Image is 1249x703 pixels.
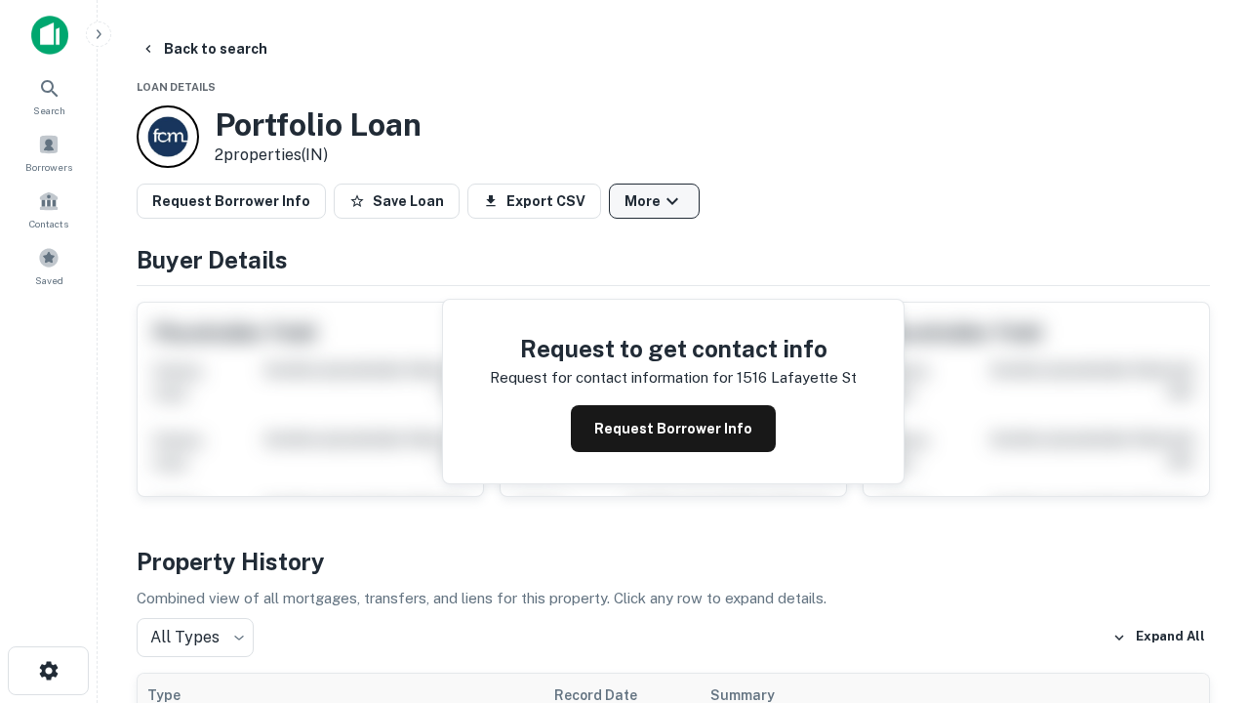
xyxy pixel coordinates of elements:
a: Contacts [6,183,92,235]
h4: Request to get contact info [490,331,857,366]
button: More [609,184,700,219]
a: Borrowers [6,126,92,179]
p: 2 properties (IN) [215,144,422,167]
button: Expand All [1108,623,1210,652]
button: Save Loan [334,184,460,219]
span: Borrowers [25,159,72,175]
div: All Types [137,618,254,657]
button: Request Borrower Info [137,184,326,219]
img: capitalize-icon.png [31,16,68,55]
span: Saved [35,272,63,288]
p: 1516 lafayette st [737,366,857,390]
button: Export CSV [467,184,601,219]
p: Combined view of all mortgages, transfers, and liens for this property. Click any row to expand d... [137,587,1210,610]
button: Request Borrower Info [571,405,776,452]
h4: Property History [137,544,1210,579]
p: Request for contact information for [490,366,733,390]
span: Loan Details [137,81,216,93]
span: Contacts [29,216,68,231]
span: Search [33,103,65,118]
h3: Portfolio Loan [215,106,422,144]
h4: Buyer Details [137,242,1210,277]
a: Saved [6,239,92,292]
a: Search [6,69,92,122]
iframe: Chat Widget [1151,547,1249,641]
button: Back to search [133,31,275,66]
